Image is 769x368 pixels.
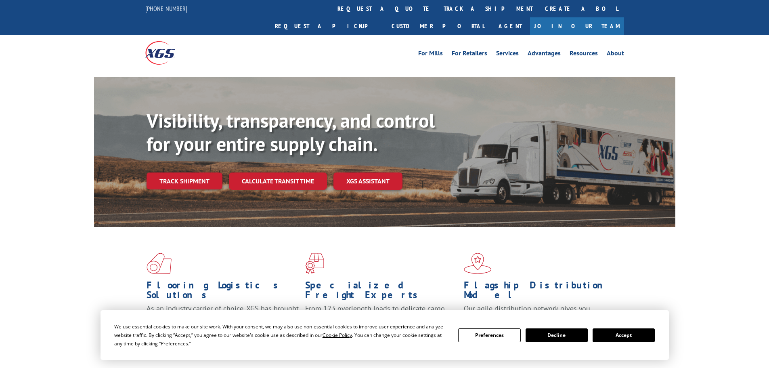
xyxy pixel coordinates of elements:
[496,50,519,59] a: Services
[147,304,299,332] span: As an industry carrier of choice, XGS has brought innovation and dedication to flooring logistics...
[305,304,458,340] p: From 123 overlength loads to delicate cargo, our experienced staff knows the best way to move you...
[323,332,352,339] span: Cookie Policy
[526,328,588,342] button: Decline
[101,310,669,360] div: Cookie Consent Prompt
[464,304,612,323] span: Our agile distribution network gives you nationwide inventory management on demand.
[464,253,492,274] img: xgs-icon-flagship-distribution-model-red
[147,253,172,274] img: xgs-icon-total-supply-chain-intelligence-red
[333,172,402,190] a: XGS ASSISTANT
[530,17,624,35] a: Join Our Team
[490,17,530,35] a: Agent
[528,50,561,59] a: Advantages
[305,280,458,304] h1: Specialized Freight Experts
[607,50,624,59] a: About
[269,17,386,35] a: Request a pickup
[464,280,616,304] h1: Flagship Distribution Model
[570,50,598,59] a: Resources
[452,50,487,59] a: For Retailers
[147,280,299,304] h1: Flooring Logistics Solutions
[458,328,520,342] button: Preferences
[114,322,448,348] div: We use essential cookies to make our site work. With your consent, we may also use non-essential ...
[305,253,324,274] img: xgs-icon-focused-on-flooring-red
[145,4,187,13] a: [PHONE_NUMBER]
[147,108,435,156] b: Visibility, transparency, and control for your entire supply chain.
[593,328,655,342] button: Accept
[229,172,327,190] a: Calculate transit time
[147,172,222,189] a: Track shipment
[161,340,188,347] span: Preferences
[418,50,443,59] a: For Mills
[386,17,490,35] a: Customer Portal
